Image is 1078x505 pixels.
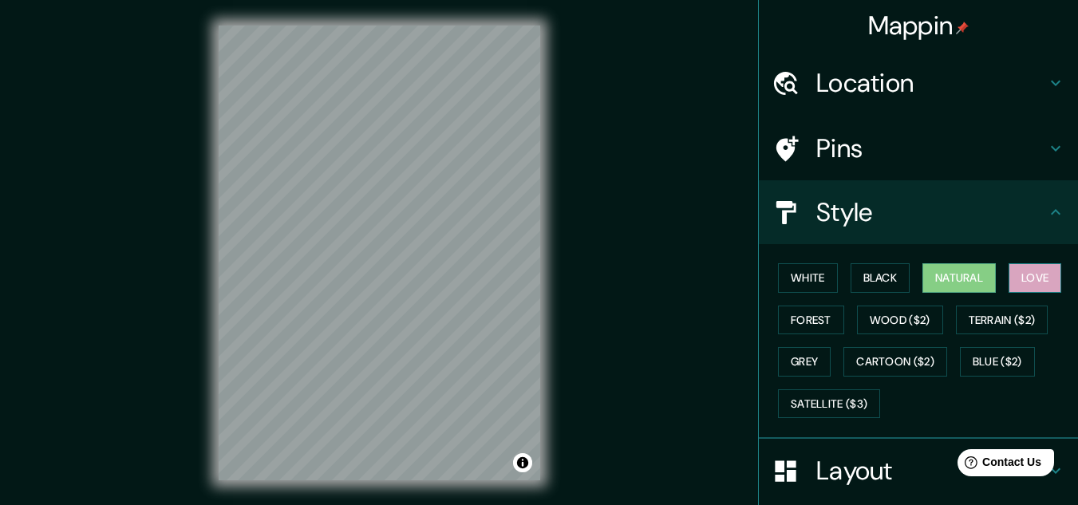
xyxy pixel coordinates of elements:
div: Location [759,51,1078,115]
div: Pins [759,116,1078,180]
iframe: Help widget launcher [936,443,1060,487]
button: Black [851,263,910,293]
h4: Mappin [868,10,969,41]
button: White [778,263,838,293]
div: Style [759,180,1078,244]
button: Cartoon ($2) [843,347,947,377]
button: Wood ($2) [857,306,943,335]
button: Blue ($2) [960,347,1035,377]
h4: Pins [816,132,1046,164]
h4: Location [816,67,1046,99]
button: Natural [922,263,996,293]
button: Love [1009,263,1061,293]
h4: Layout [816,455,1046,487]
h4: Style [816,196,1046,228]
div: Layout [759,439,1078,503]
button: Satellite ($3) [778,389,880,419]
canvas: Map [219,26,540,480]
button: Grey [778,347,831,377]
button: Terrain ($2) [956,306,1048,335]
button: Forest [778,306,844,335]
button: Toggle attribution [513,453,532,472]
img: pin-icon.png [956,22,969,34]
